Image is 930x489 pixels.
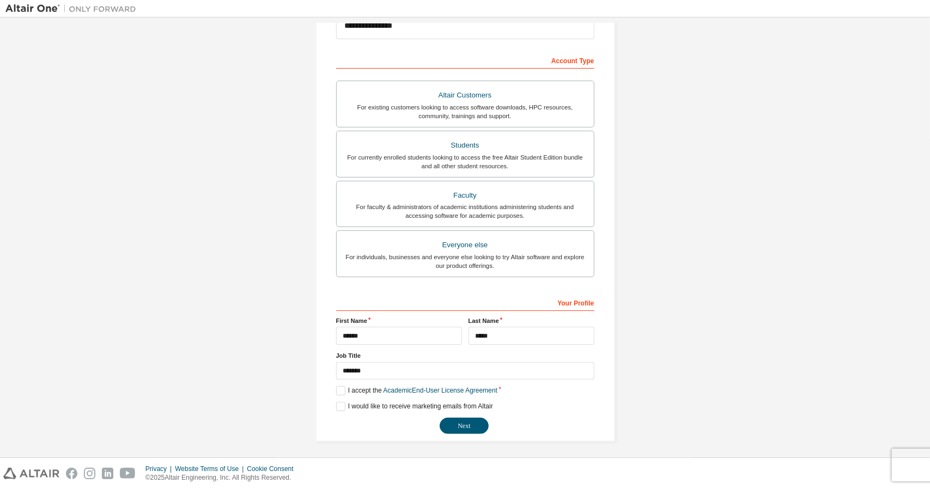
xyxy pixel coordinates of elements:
div: Everyone else [343,237,587,253]
div: Cookie Consent [247,464,300,473]
div: Students [343,138,587,153]
img: altair_logo.svg [3,468,59,479]
img: instagram.svg [84,468,95,479]
div: For faculty & administrators of academic institutions administering students and accessing softwa... [343,203,587,220]
div: Website Terms of Use [175,464,247,473]
label: Job Title [336,351,594,360]
label: First Name [336,316,462,325]
button: Next [440,418,489,434]
label: I accept the [336,386,497,395]
img: linkedin.svg [102,468,113,479]
div: Account Type [336,51,594,69]
img: youtube.svg [120,468,136,479]
p: © 2025 Altair Engineering, Inc. All Rights Reserved. [145,473,300,482]
div: For existing customers looking to access software downloads, HPC resources, community, trainings ... [343,103,587,120]
label: Last Name [469,316,594,325]
label: I would like to receive marketing emails from Altair [336,402,493,411]
img: facebook.svg [66,468,77,479]
a: Academic End-User License Agreement [384,387,497,394]
div: Faculty [343,188,587,203]
img: Altair One [5,3,142,14]
div: Altair Customers [343,88,587,103]
div: Your Profile [336,294,594,311]
div: For currently enrolled students looking to access the free Altair Student Edition bundle and all ... [343,153,587,170]
div: Privacy [145,464,175,473]
div: For individuals, businesses and everyone else looking to try Altair software and explore our prod... [343,253,587,270]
